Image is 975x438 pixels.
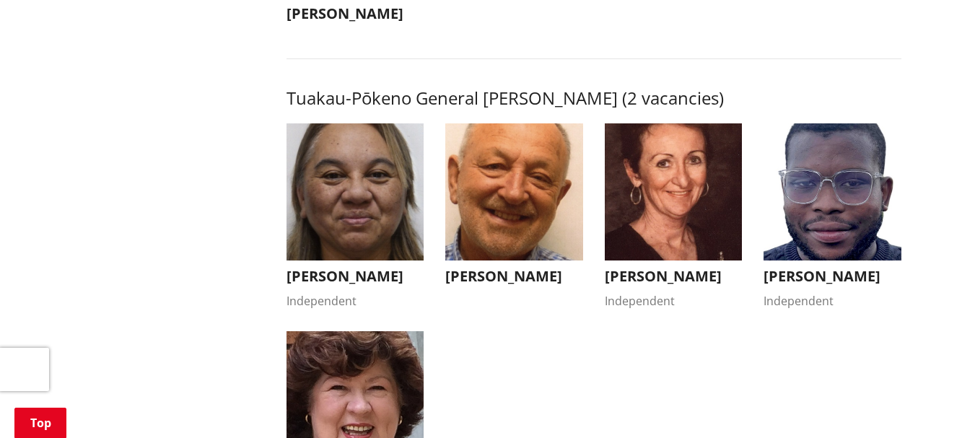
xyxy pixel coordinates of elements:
[287,292,424,310] div: Independent
[605,268,743,285] h3: [PERSON_NAME]
[605,123,743,261] img: WO-W-TP__HENDERSON_S__vus9z
[287,123,424,261] img: WO-W-TP__NGATAKI_K__WZbRj
[445,123,583,293] button: [PERSON_NAME]
[14,408,66,438] a: Top
[445,123,583,261] img: WO-W-TP__REEVE_V__6x2wf
[287,88,901,109] h3: Tuakau-Pōkeno General [PERSON_NAME] (2 vacancies)
[605,123,743,310] button: [PERSON_NAME] Independent
[764,123,901,310] button: [PERSON_NAME] Independent
[764,123,901,261] img: WO-W-TP__RODRIGUES_F__FYycs
[445,268,583,285] h3: [PERSON_NAME]
[764,292,901,310] div: Independent
[605,292,743,310] div: Independent
[764,268,901,285] h3: [PERSON_NAME]
[287,123,424,310] button: [PERSON_NAME] Independent
[909,377,961,429] iframe: Messenger Launcher
[287,5,424,22] h3: [PERSON_NAME]
[287,268,424,285] h3: [PERSON_NAME]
